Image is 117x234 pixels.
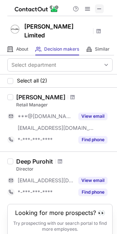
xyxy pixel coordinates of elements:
[18,125,94,131] span: [EMAIL_ADDRESS][DOMAIN_NAME]
[15,4,59,13] img: ContactOut v5.3.10
[17,78,47,84] span: Select all (2)
[16,102,113,108] div: Retail Manager
[18,177,74,184] span: [EMAIL_ADDRESS][DOMAIN_NAME]
[16,94,65,101] div: [PERSON_NAME]
[13,220,107,232] p: Try prospecting with our search portal to find more employees.
[78,189,107,196] button: Reveal Button
[15,209,105,216] header: Looking for more prospects? 👀
[95,46,110,52] span: Similar
[16,158,53,165] div: Deep Purohit
[78,177,107,184] button: Reveal Button
[18,113,74,120] span: ***@[DOMAIN_NAME]
[11,61,56,69] div: Select department
[44,46,79,52] span: Decision makers
[16,166,113,172] div: Director
[78,136,107,143] button: Reveal Button
[78,113,107,120] button: Reveal Button
[7,22,22,37] img: 39b5c444bea89af1c90655f56a49d309
[16,46,28,52] span: About
[24,22,91,40] h1: [PERSON_NAME] Limited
